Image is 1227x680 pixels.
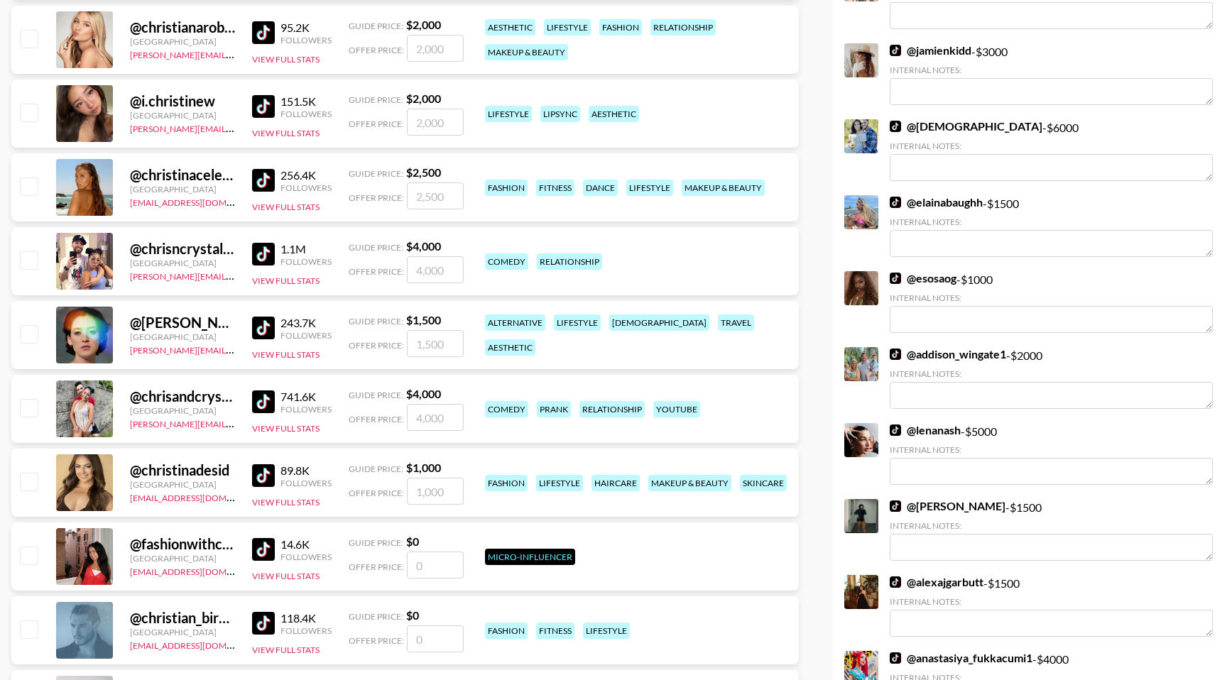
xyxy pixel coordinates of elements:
div: - $ 1500 [890,499,1213,561]
div: Followers [280,109,332,119]
div: relationship [650,19,716,35]
strong: $ 0 [406,534,419,548]
div: [GEOGRAPHIC_DATA] [130,258,235,268]
div: - $ 3000 [890,43,1213,105]
a: [EMAIL_ADDRESS][DOMAIN_NAME] [130,637,273,651]
a: @addison_wingate1 [890,347,1006,361]
img: TikTok [890,45,901,56]
img: TikTok [890,349,901,360]
div: comedy [485,253,528,270]
img: TikTok [252,243,275,265]
div: comedy [485,401,528,417]
a: [PERSON_NAME][EMAIL_ADDRESS][PERSON_NAME][DOMAIN_NAME] [130,268,408,282]
a: [PERSON_NAME][EMAIL_ADDRESS][DOMAIN_NAME] [130,47,340,60]
div: 256.4K [280,168,332,182]
a: @esosaog [890,271,956,285]
a: @[PERSON_NAME] [890,499,1005,513]
div: makeup & beauty [485,44,568,60]
div: Followers [280,404,332,415]
input: 0 [407,552,464,578]
div: haircare [591,475,640,491]
div: fashion [485,623,528,639]
a: [EMAIL_ADDRESS][DOMAIN_NAME] [130,490,273,503]
img: TikTok [890,576,901,588]
span: Offer Price: [349,414,404,424]
div: 1.1M [280,242,332,256]
span: Guide Price: [349,390,403,400]
div: Followers [280,182,332,193]
div: aesthetic [485,19,535,35]
div: 243.7K [280,316,332,330]
strong: $ 1,000 [406,461,441,474]
strong: $ 2,000 [406,92,441,105]
div: [GEOGRAPHIC_DATA] [130,479,235,490]
div: lifestyle [554,314,601,331]
div: aesthetic [485,339,535,356]
div: lifestyle [583,623,630,639]
input: 1,500 [407,330,464,357]
div: 14.6K [280,537,332,552]
div: [GEOGRAPHIC_DATA] [130,627,235,637]
img: TikTok [890,500,901,512]
strong: $ 4,000 [406,239,441,253]
input: 1,000 [407,478,464,505]
div: [GEOGRAPHIC_DATA] [130,36,235,47]
span: Offer Price: [349,340,404,351]
div: Followers [280,625,332,636]
div: @ chrisncrystal14 [130,240,235,258]
a: [PERSON_NAME][EMAIL_ADDRESS][PERSON_NAME][DOMAIN_NAME] [130,416,408,429]
div: fashion [599,19,642,35]
input: 4,000 [407,404,464,431]
div: Internal Notes: [890,216,1213,227]
button: View Full Stats [252,202,320,212]
button: View Full Stats [252,54,320,65]
span: Guide Price: [349,242,403,253]
div: [GEOGRAPHIC_DATA] [130,331,235,342]
div: prank [537,401,571,417]
div: lifestyle [544,19,591,35]
div: [GEOGRAPHIC_DATA] [130,110,235,121]
div: - $ 1000 [890,271,1213,333]
img: TikTok [890,652,901,664]
div: makeup & beauty [648,475,731,491]
div: fashion [485,180,528,196]
div: Followers [280,256,332,267]
div: - $ 1500 [890,575,1213,637]
strong: $ 2,000 [406,18,441,31]
div: dance [583,180,618,196]
div: lipsync [540,106,580,122]
img: TikTok [252,464,275,487]
div: @ fashionwithchrist [130,535,235,553]
img: TikTok [890,273,901,284]
img: TikTok [890,121,901,132]
div: @ christinadesid [130,461,235,479]
div: 95.2K [280,21,332,35]
div: Internal Notes: [890,368,1213,379]
div: fitness [536,180,574,196]
strong: $ 2,500 [406,165,441,179]
button: View Full Stats [252,571,320,581]
span: Offer Price: [349,488,404,498]
div: alternative [485,314,545,331]
div: 741.6K [280,390,332,404]
input: 2,000 [407,35,464,62]
div: lifestyle [536,475,583,491]
div: lifestyle [626,180,673,196]
div: 89.8K [280,464,332,478]
a: @lenanash [890,423,961,437]
span: Guide Price: [349,464,403,474]
div: 118.4K [280,611,332,625]
div: fashion [485,475,528,491]
div: @ christinacelentino [130,166,235,184]
div: lifestyle [485,106,532,122]
button: View Full Stats [252,423,320,434]
img: TikTok [252,317,275,339]
strong: $ 4,000 [406,387,441,400]
span: Guide Price: [349,94,403,105]
img: TikTok [252,95,275,118]
a: @anastasiya_fukkacumi1 [890,651,1032,665]
button: View Full Stats [252,497,320,508]
span: Offer Price: [349,561,404,572]
span: Offer Price: [349,266,404,277]
img: TikTok [252,21,275,44]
